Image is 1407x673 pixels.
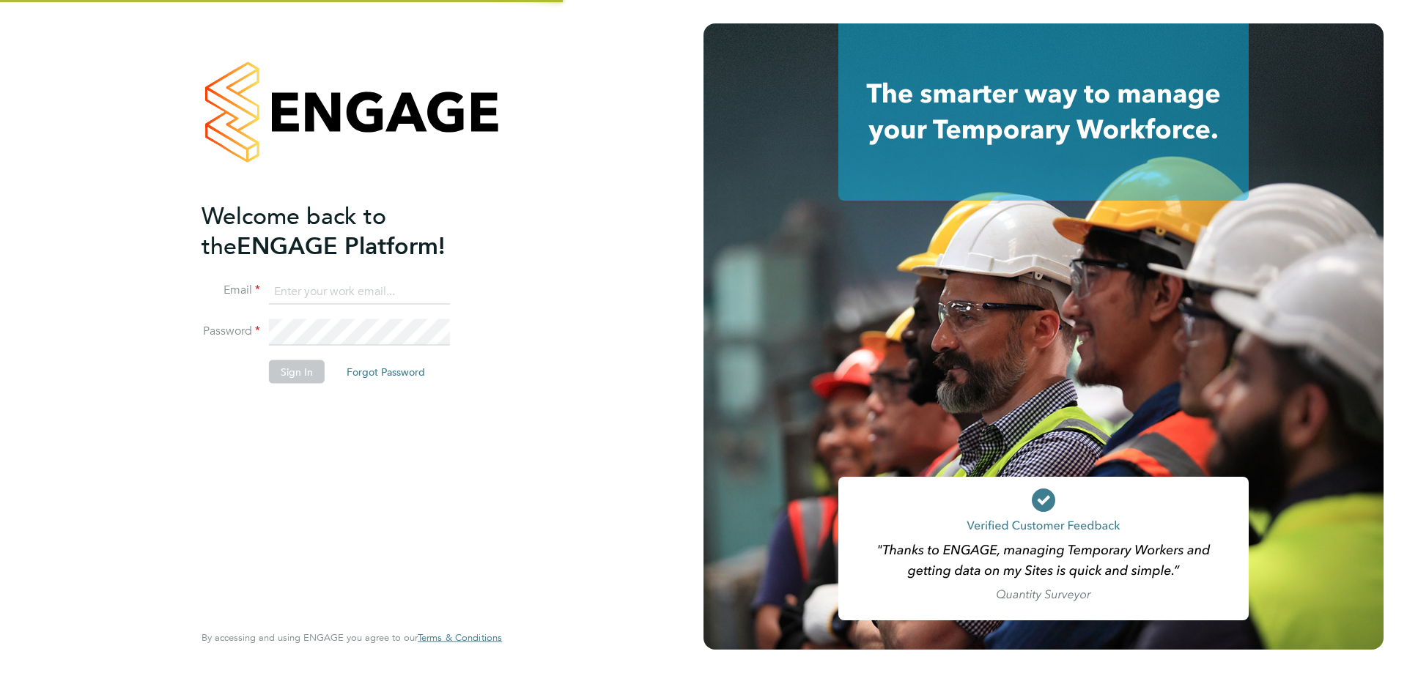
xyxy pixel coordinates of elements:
a: Terms & Conditions [418,632,502,644]
input: Enter your work email... [269,278,450,305]
span: Welcome back to the [202,201,386,260]
label: Password [202,324,260,339]
span: By accessing and using ENGAGE you agree to our [202,631,502,644]
label: Email [202,283,260,298]
button: Sign In [269,360,325,384]
h2: ENGAGE Platform! [202,201,487,261]
button: Forgot Password [335,360,437,384]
